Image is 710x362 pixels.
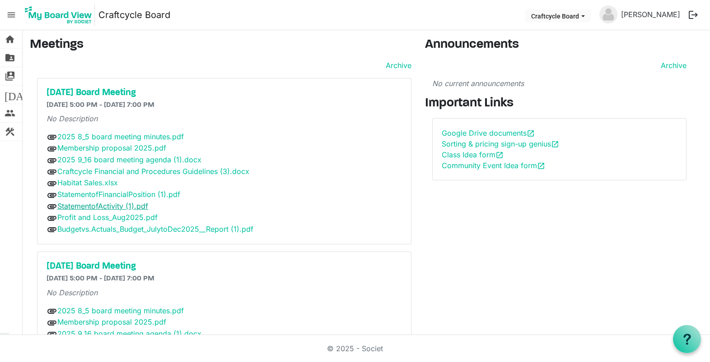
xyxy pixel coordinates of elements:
[5,104,15,122] span: people
[5,123,15,141] span: construction
[47,178,57,189] span: attachment
[327,344,383,353] a: © 2025 - Societ
[425,37,694,53] h3: Announcements
[684,5,703,24] button: logout
[3,6,20,23] span: menu
[442,128,535,137] a: Google Drive documentsopen_in_new
[617,5,684,23] a: [PERSON_NAME]
[47,113,402,124] p: No Description
[47,306,57,316] span: attachment
[47,329,57,339] span: attachment
[432,78,687,89] p: No current announcements
[382,60,411,71] a: Archive
[47,275,402,283] h6: [DATE] 5:00 PM - [DATE] 7:00 PM
[22,4,95,26] img: My Board View Logo
[47,166,57,177] span: attachment
[22,4,98,26] a: My Board View Logo
[57,132,184,141] a: 2025 8_5 board meeting minutes.pdf
[425,96,694,111] h3: Important Links
[527,129,535,137] span: open_in_new
[47,190,57,201] span: attachment
[495,151,504,159] span: open_in_new
[57,225,253,234] a: Budgetvs.Actuals_Budget_JulytoDec2025__Report (1).pdf
[57,178,118,187] a: Habitat Sales.xlsx
[442,150,504,159] a: Class Idea formopen_in_new
[47,143,57,154] span: attachment
[57,190,180,199] a: StatementofFinancialPosition (1).pdf
[47,261,402,272] a: [DATE] Board Meeting
[657,60,687,71] a: Archive
[5,86,39,104] span: [DATE]
[537,162,545,170] span: open_in_new
[98,6,170,24] a: Craftcycle Board
[47,201,57,212] span: attachment
[57,143,166,152] a: Membership proposal 2025.pdf
[5,30,15,48] span: home
[47,101,402,110] h6: [DATE] 5:00 PM - [DATE] 7:00 PM
[525,9,591,22] button: Craftcycle Board dropdownbutton
[551,140,559,148] span: open_in_new
[442,139,559,148] a: Sorting & pricing sign-up geniusopen_in_new
[30,37,411,53] h3: Meetings
[57,167,249,176] a: Craftcycle Financial and Procedures Guidelines (3).docx
[5,67,15,85] span: switch_account
[47,224,57,235] span: attachment
[57,202,148,211] a: StatementofActivity (1).pdf
[57,213,158,222] a: Profit and Loss_Aug2025.pdf
[57,155,201,164] a: 2025 9_16 board meeting agenda (1).docx
[47,155,57,166] span: attachment
[5,49,15,67] span: folder_shared
[47,317,57,328] span: attachment
[47,132,57,142] span: attachment
[47,213,57,224] span: attachment
[599,5,617,23] img: no-profile-picture.svg
[57,329,201,338] a: 2025 9_16 board meeting agenda (1).docx
[47,87,402,98] a: [DATE] Board Meeting
[57,306,184,315] a: 2025 8_5 board meeting minutes.pdf
[442,161,545,170] a: Community Event Idea formopen_in_new
[47,287,402,298] p: No Description
[57,317,166,326] a: Membership proposal 2025.pdf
